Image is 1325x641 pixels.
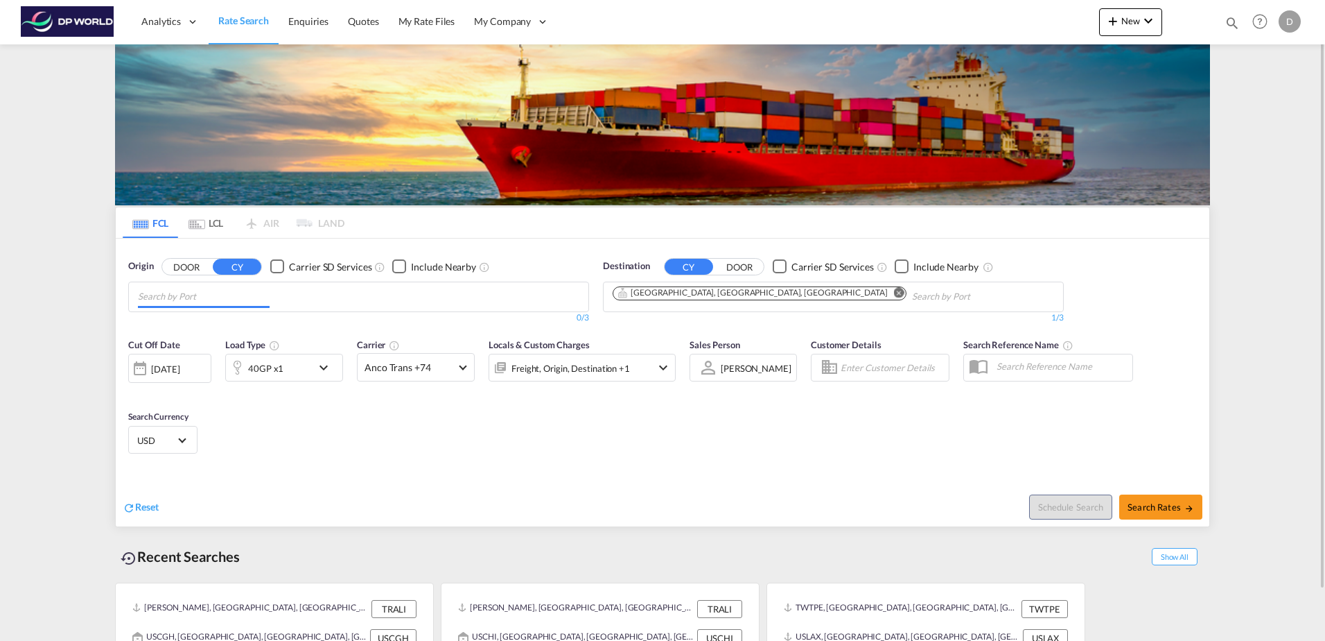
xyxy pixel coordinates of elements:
[474,15,531,28] span: My Company
[248,359,283,378] div: 40GP x1
[1184,504,1194,513] md-icon: icon-arrow-right
[458,600,694,618] div: TRALI, Aliaga, Türkiye, South West Asia, Asia Pacific
[270,259,371,274] md-checkbox: Checkbox No Ink
[791,260,874,274] div: Carrier SD Services
[137,434,176,447] span: USD
[123,207,178,238] md-tab-item: FCL
[990,356,1132,377] input: Search Reference Name
[913,260,979,274] div: Include Nearby
[489,339,590,350] span: Locals & Custom Charges
[136,430,190,450] md-select: Select Currency: $ USDUnited States Dollar
[128,354,211,383] div: [DATE]
[1248,10,1272,33] span: Help
[371,600,416,618] div: TRALI
[885,287,906,301] button: Remove
[132,600,368,618] div: TRALI, Aliaga, Türkiye, South West Asia, Asia Pacific
[123,500,159,515] div: icon-refreshReset
[655,359,672,376] md-icon: icon-chevron-down
[1152,548,1197,565] span: Show All
[1248,10,1279,35] div: Help
[348,15,378,27] span: Quotes
[162,259,211,275] button: DOOR
[1021,600,1068,618] div: TWTPE
[123,207,344,238] md-pagination-wrapper: Use the left and right arrow keys to navigate between tabs
[721,363,791,374] div: [PERSON_NAME]
[1105,15,1157,26] span: New
[912,286,1044,308] input: Chips input.
[135,501,159,513] span: Reset
[115,541,245,572] div: Recent Searches
[665,259,713,275] button: CY
[611,282,1049,308] md-chips-wrap: Chips container. Use arrow keys to select chips.
[288,15,328,27] span: Enquiries
[811,339,881,350] span: Customer Details
[603,312,1064,324] div: 1/3
[1279,10,1301,33] div: D
[895,259,979,274] md-checkbox: Checkbox No Ink
[1119,495,1202,520] button: Search Ratesicon-arrow-right
[963,339,1073,350] span: Search Reference Name
[289,260,371,274] div: Carrier SD Services
[1225,15,1240,36] div: icon-magnify
[617,287,888,299] div: Chicago Heights, IL, USCGH
[719,358,793,378] md-select: Sales Person: Diana Garcia
[128,339,180,350] span: Cut Off Date
[115,44,1210,205] img: LCL+%26+FCL+BACKGROUND.png
[123,502,135,514] md-icon: icon-refresh
[983,262,994,273] md-icon: Unchecked: Ignores neighbouring ports when fetching rates.Checked : Includes neighbouring ports w...
[1099,8,1162,36] button: icon-plus 400-fgNewicon-chevron-down
[479,262,490,273] md-icon: Unchecked: Ignores neighbouring ports when fetching rates.Checked : Includes neighbouring ports w...
[218,15,269,26] span: Rate Search
[1062,340,1073,351] md-icon: Your search will be saved by the below given name
[225,354,343,382] div: 40GP x1icon-chevron-down
[225,339,280,350] span: Load Type
[128,411,188,422] span: Search Currency
[121,550,137,567] md-icon: icon-backup-restore
[138,286,270,308] input: Chips input.
[21,6,114,37] img: c08ca190194411f088ed0f3ba295208c.png
[603,259,650,273] span: Destination
[151,363,179,375] div: [DATE]
[1105,12,1121,29] md-icon: icon-plus 400-fg
[697,600,742,618] div: TRALI
[136,282,275,308] md-chips-wrap: Chips container with autocompletion. Enter the text area, type text to search, and then use the u...
[511,359,630,378] div: Freight Origin Destination Factory Stuffing
[1029,495,1112,520] button: Note: By default Schedule search will only considerorigin ports, destination ports and cut off da...
[357,339,400,350] span: Carrier
[374,262,385,273] md-icon: Unchecked: Search for CY (Container Yard) services for all selected carriers.Checked : Search for...
[1225,15,1240,31] md-icon: icon-magnify
[411,260,476,274] div: Include Nearby
[715,259,764,275] button: DOOR
[1127,502,1194,513] span: Search Rates
[389,340,400,351] md-icon: The selected Trucker/Carrierwill be displayed in the rate results If the rates are from another f...
[398,15,455,27] span: My Rate Files
[1140,12,1157,29] md-icon: icon-chevron-down
[841,357,945,378] input: Enter Customer Details
[128,312,589,324] div: 0/3
[365,361,455,375] span: Anco Trans +74
[178,207,234,238] md-tab-item: LCL
[690,339,740,350] span: Sales Person
[269,340,280,351] md-icon: icon-information-outline
[128,382,139,400] md-datepicker: Select
[141,15,181,28] span: Analytics
[315,359,339,376] md-icon: icon-chevron-down
[773,259,874,274] md-checkbox: Checkbox No Ink
[128,259,153,273] span: Origin
[617,287,890,299] div: Press delete to remove this chip.
[116,239,1209,527] div: OriginDOOR CY Checkbox No InkUnchecked: Search for CY (Container Yard) services for all selected ...
[489,354,676,382] div: Freight Origin Destination Factory Stuffingicon-chevron-down
[392,259,476,274] md-checkbox: Checkbox No Ink
[877,262,888,273] md-icon: Unchecked: Search for CY (Container Yard) services for all selected carriers.Checked : Search for...
[784,600,1018,618] div: TWTPE, Taipei, Taiwan, Province of China, Greater China & Far East Asia, Asia Pacific
[213,259,261,275] button: CY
